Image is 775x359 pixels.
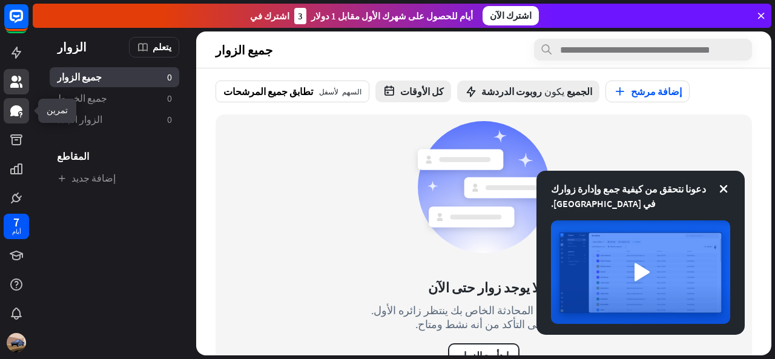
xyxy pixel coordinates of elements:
[10,5,46,41] button: افتح أداة الدردشة المباشرة
[167,92,172,104] font: 0
[631,85,682,97] font: إضافة مرشح
[167,71,172,83] font: 0
[57,150,89,162] font: المقاطع
[319,88,361,95] font: السهم لأسفل
[375,81,451,102] button: كل الأوقات
[71,172,116,184] font: إضافة جديد
[490,10,532,21] font: اشترك الآن
[50,110,179,130] a: الزوار الجدد 0
[216,42,272,58] font: جميع الزوار
[167,113,172,125] font: 0
[50,88,179,108] a: جميع الخيوط 0
[481,85,542,97] font: روبوت الدردشة
[153,41,171,53] font: يتعلم
[400,85,444,97] font: كل الأوقات
[567,85,592,97] font: الجميع
[57,71,102,83] font: جميع الزوار
[311,10,473,22] font: أيام للحصول على شهرك الأول مقابل 1 دولار
[57,39,87,54] font: الزوار
[298,10,303,22] font: 3
[4,214,29,239] a: 7 أيام
[13,214,19,229] font: 7
[12,228,21,235] font: أيام
[223,85,313,97] font: تطابق جميع المرشحات
[250,10,289,22] font: اشترك في
[605,81,690,102] button: إضافة مرشح
[57,113,102,125] font: الزوار الجدد
[371,303,596,331] font: لا يزال روبوت المحادثة الخاص بك ينتظر زائره الأول. يُرجى التأكد من أنه نشط ومتاح.
[428,279,540,296] font: لا يوجد زوار حتى الآن
[57,92,107,104] font: جميع الخيوط
[551,220,730,324] img: صورة
[551,183,706,209] font: دعونا نتحقق من كيفية جمع وإدارة زوارك في [GEOGRAPHIC_DATA].
[544,85,564,97] font: يكون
